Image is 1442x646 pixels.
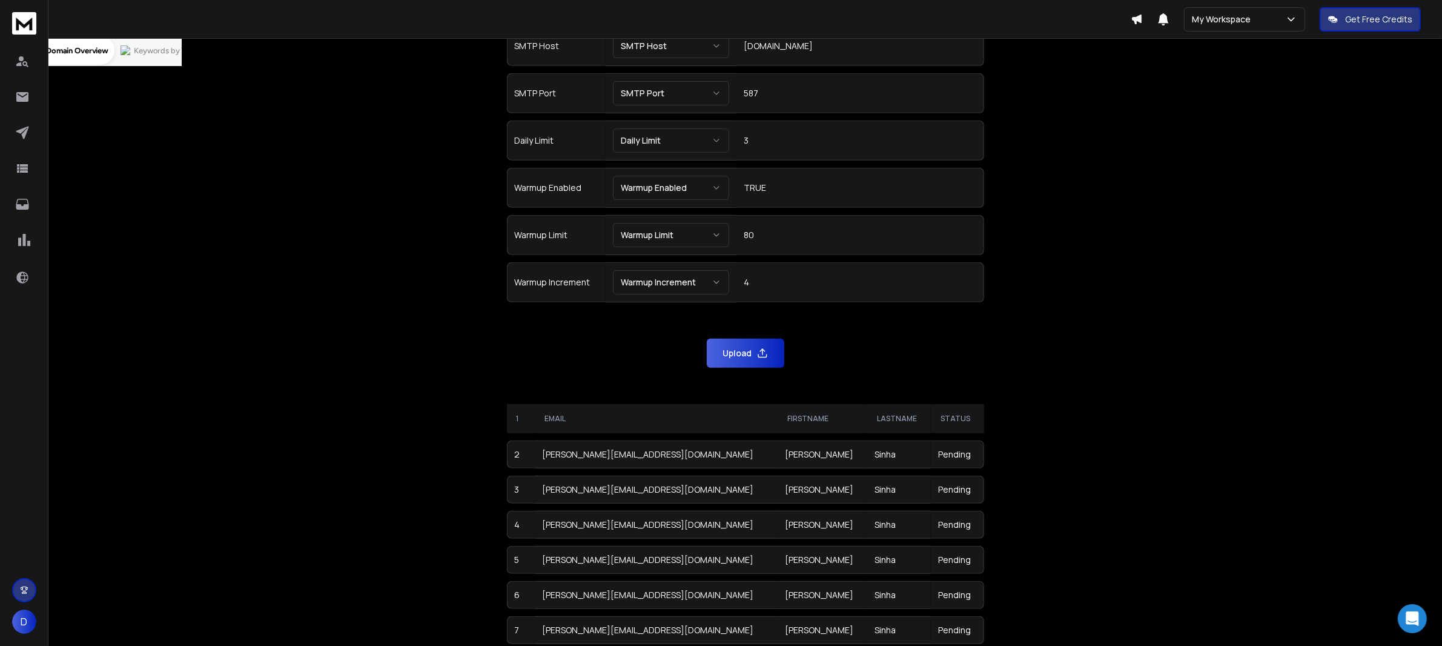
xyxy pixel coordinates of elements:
div: Pending [938,448,976,461]
button: Warmup Limit [613,223,729,247]
button: Upload [707,339,784,368]
td: Sinha [867,546,931,574]
th: FirstName [778,404,867,433]
td: [PERSON_NAME][EMAIL_ADDRESS][DOMAIN_NAME] [535,511,778,539]
div: Pending [938,554,976,566]
td: [PERSON_NAME] [778,581,867,609]
td: 7 [507,616,535,644]
img: website_grey.svg [19,32,29,41]
td: 6 [507,581,535,609]
div: 4 [744,276,976,288]
div: Pending [938,624,976,636]
div: [DOMAIN_NAME] [744,40,976,52]
td: Sinha [867,581,931,609]
td: Sinha [867,616,931,644]
td: SMTP Host [507,26,606,66]
td: [PERSON_NAME][EMAIL_ADDRESS][DOMAIN_NAME] [535,546,778,574]
div: Domain: [URL] [31,32,86,41]
td: [PERSON_NAME] [778,511,867,539]
button: D [12,610,36,634]
td: Warmup Increment [507,262,606,302]
img: tab_keywords_by_traffic_grey.svg [121,70,130,80]
img: logo [12,12,36,35]
td: 4 [507,511,535,539]
th: 1 [507,404,535,433]
p: Upload [723,347,752,359]
td: [PERSON_NAME][EMAIL_ADDRESS][DOMAIN_NAME] [535,581,778,609]
td: Sinha [867,441,931,468]
button: SMTP Port [613,81,729,105]
td: [PERSON_NAME] [778,441,867,468]
td: [PERSON_NAME][EMAIL_ADDRESS][DOMAIN_NAME] [535,616,778,644]
div: Pending [938,484,976,496]
td: 3 [507,476,535,504]
td: [PERSON_NAME][EMAIL_ADDRESS][DOMAIN_NAME] [535,476,778,504]
button: Get Free Credits [1320,7,1421,32]
img: tab_domain_overview_orange.svg [33,70,42,80]
div: Open Intercom Messenger [1398,604,1427,633]
div: TRUE [744,182,976,194]
td: [PERSON_NAME][EMAIL_ADDRESS][DOMAIN_NAME] [535,441,778,468]
th: Status [931,404,984,433]
th: Email [535,404,778,433]
div: 80 [744,229,976,241]
td: 2 [507,441,535,468]
td: Warmup Enabled [507,168,606,208]
div: Domain Overview [46,72,108,79]
div: Pending [938,519,976,531]
img: logo_orange.svg [19,19,29,29]
td: Daily Limit [507,121,606,161]
p: My Workspace [1192,13,1255,25]
div: Keywords by Traffic [134,72,204,79]
button: Warmup Increment [613,270,729,295]
td: [PERSON_NAME] [778,616,867,644]
button: Warmup Enabled [613,176,729,200]
div: 587 [744,87,976,99]
td: 5 [507,546,535,574]
p: Get Free Credits [1345,13,1412,25]
button: Daily Limit [613,128,729,153]
th: LastName [867,404,931,433]
td: Warmup Limit [507,215,606,255]
button: SMTP Host [613,34,729,58]
div: Pending [938,589,976,601]
div: 3 [744,135,976,147]
td: SMTP Port [507,73,606,113]
div: v 4.0.25 [34,19,59,29]
td: Sinha [867,476,931,504]
td: [PERSON_NAME] [778,546,867,574]
td: Sinha [867,511,931,539]
td: [PERSON_NAME] [778,476,867,504]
